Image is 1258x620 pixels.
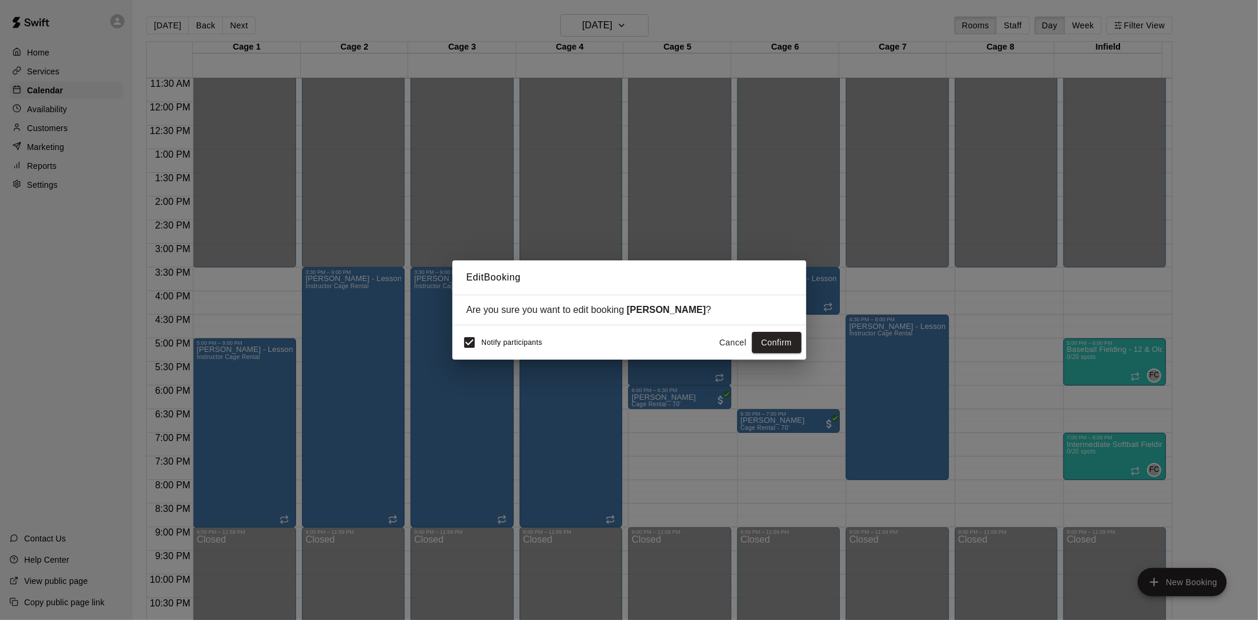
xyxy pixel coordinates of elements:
button: Confirm [752,332,802,354]
div: Are you sure you want to edit booking ? [467,305,792,315]
h2: Edit Booking [452,260,806,295]
button: Cancel [714,332,752,354]
strong: [PERSON_NAME] [627,305,706,315]
span: Notify participants [482,338,543,347]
